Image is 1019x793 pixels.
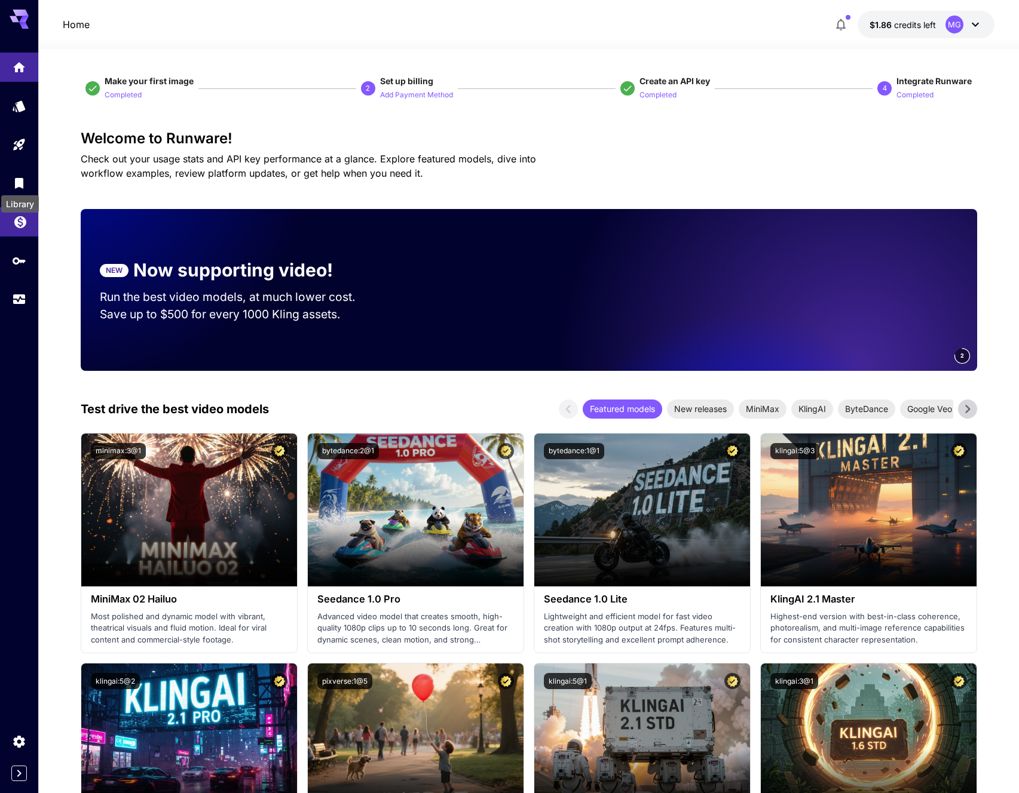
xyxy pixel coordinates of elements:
p: Save up to $500 for every 1000 Kling assets. [100,306,378,323]
button: klingai:5@2 [91,673,140,689]
p: NEW [106,265,123,276]
div: Models [12,99,26,113]
h3: MiniMax 02 Hailuo [91,594,287,605]
button: klingai:5@1 [544,673,592,689]
span: New releases [667,402,734,415]
div: New releases [667,399,734,419]
div: Wallet [13,211,27,226]
button: Certified Model – Vetted for best performance and includes a commercial license. [271,673,287,689]
button: minimax:3@1 [91,443,146,459]
div: $1.8635 [870,19,936,31]
span: Create an API key [639,76,710,86]
div: MiniMax [739,399,787,419]
button: klingai:5@3 [770,443,819,459]
div: Library [12,176,26,190]
p: Now supporting video! [133,257,333,284]
span: $1.86 [870,20,894,30]
p: Add Payment Method [380,90,453,101]
p: 2 [366,83,370,94]
div: Playground [12,137,26,152]
img: alt [761,434,977,586]
div: Home [12,56,26,71]
button: Certified Model – Vetted for best performance and includes a commercial license. [498,673,514,689]
h3: Seedance 1.0 Lite [544,594,740,605]
button: $1.8635MG [858,11,994,38]
button: Certified Model – Vetted for best performance and includes a commercial license. [724,673,740,689]
div: MG [945,16,963,33]
div: Library [1,195,39,213]
p: 4 [883,83,887,94]
a: Home [63,17,90,32]
button: bytedance:2@1 [317,443,379,459]
button: Certified Model – Vetted for best performance and includes a commercial license. [498,443,514,459]
span: Integrate Runware [896,76,972,86]
button: Add Payment Method [380,87,453,102]
div: Settings [12,734,26,749]
span: Make your first image [105,76,194,86]
img: alt [81,434,297,586]
button: Completed [105,87,142,102]
span: Featured models [583,402,662,415]
button: klingai:3@1 [770,673,818,689]
h3: KlingAI 2.1 Master [770,594,967,605]
span: Google Veo [900,402,959,415]
span: KlingAI [791,402,833,415]
h3: Seedance 1.0 Pro [317,594,514,605]
img: alt [534,434,750,586]
button: pixverse:1@5 [317,673,372,689]
p: Test drive the best video models [81,400,269,418]
p: Completed [639,90,677,101]
button: Certified Model – Vetted for best performance and includes a commercial license. [724,443,740,459]
span: ByteDance [838,402,895,415]
button: bytedance:1@1 [544,443,604,459]
nav: breadcrumb [63,17,90,32]
span: 2 [960,351,964,360]
div: API Keys [12,253,26,268]
div: Usage [12,292,26,307]
span: credits left [894,20,936,30]
button: Certified Model – Vetted for best performance and includes a commercial license. [271,443,287,459]
div: Featured models [583,399,662,419]
div: KlingAI [791,399,833,419]
p: Run the best video models, at much lower cost. [100,288,378,306]
span: Check out your usage stats and API key performance at a glance. Explore featured models, dive int... [81,153,536,179]
button: Certified Model – Vetted for best performance and includes a commercial license. [951,443,967,459]
p: Lightweight and efficient model for fast video creation with 1080p output at 24fps. Features mult... [544,611,740,646]
p: Completed [105,90,142,101]
button: Certified Model – Vetted for best performance and includes a commercial license. [951,673,967,689]
p: Most polished and dynamic model with vibrant, theatrical visuals and fluid motion. Ideal for vira... [91,611,287,646]
div: ByteDance [838,399,895,419]
button: Completed [896,87,934,102]
button: Expand sidebar [11,766,27,781]
img: alt [308,434,524,586]
div: Google Veo [900,399,959,419]
p: Completed [896,90,934,101]
span: Set up billing [380,76,433,86]
p: Highest-end version with best-in-class coherence, photorealism, and multi-image reference capabil... [770,611,967,646]
span: MiniMax [739,402,787,415]
p: Advanced video model that creates smooth, high-quality 1080p clips up to 10 seconds long. Great f... [317,611,514,646]
h3: Welcome to Runware! [81,130,977,147]
button: Completed [639,87,677,102]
